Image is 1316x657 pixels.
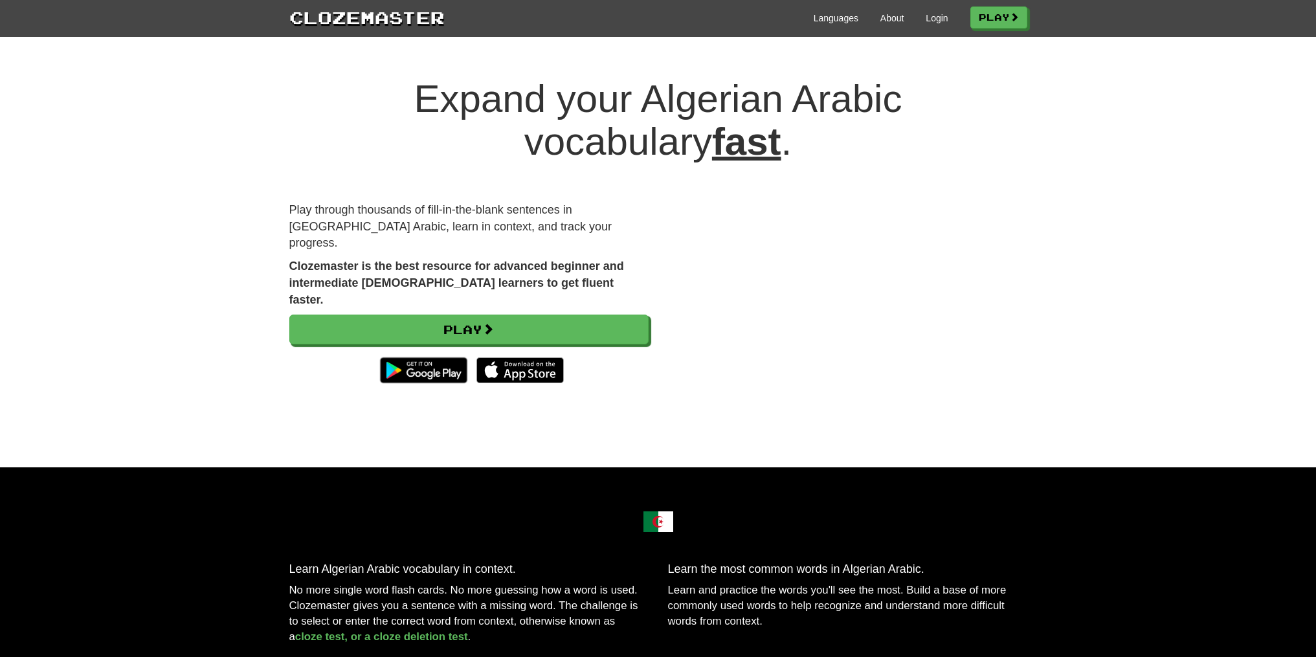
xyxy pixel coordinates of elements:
a: Languages [814,12,858,25]
strong: Clozemaster is the best resource for advanced beginner and intermediate [DEMOGRAPHIC_DATA] learne... [289,260,624,306]
a: Play [289,315,649,344]
a: cloze test, or a cloze deletion test [295,630,468,643]
p: No more single word flash cards. No more guessing how a word is used. Clozemaster gives you a sen... [289,583,649,645]
a: About [880,12,904,25]
a: Play [970,6,1027,28]
h1: Expand your Algerian Arabic vocabulary . [289,78,1027,163]
h3: Learn Algerian Arabic vocabulary in context. [289,563,649,576]
img: Get it on Google Play [374,351,474,390]
p: Learn and practice the words you'll see the most. Build a base of more commonly used words to hel... [668,583,1027,629]
img: Download_on_the_App_Store_Badge_US-UK_135x40-25178aeef6eb6b83b96f5f2d004eda3bffbb37122de64afbaef7... [476,357,564,383]
a: Clozemaster [289,5,445,29]
p: Play through thousands of fill-in-the-blank sentences in [GEOGRAPHIC_DATA] Arabic, learn in conte... [289,202,649,252]
u: fast [712,120,781,163]
h3: Learn the most common words in Algerian Arabic. [668,563,1027,576]
a: Login [926,12,948,25]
